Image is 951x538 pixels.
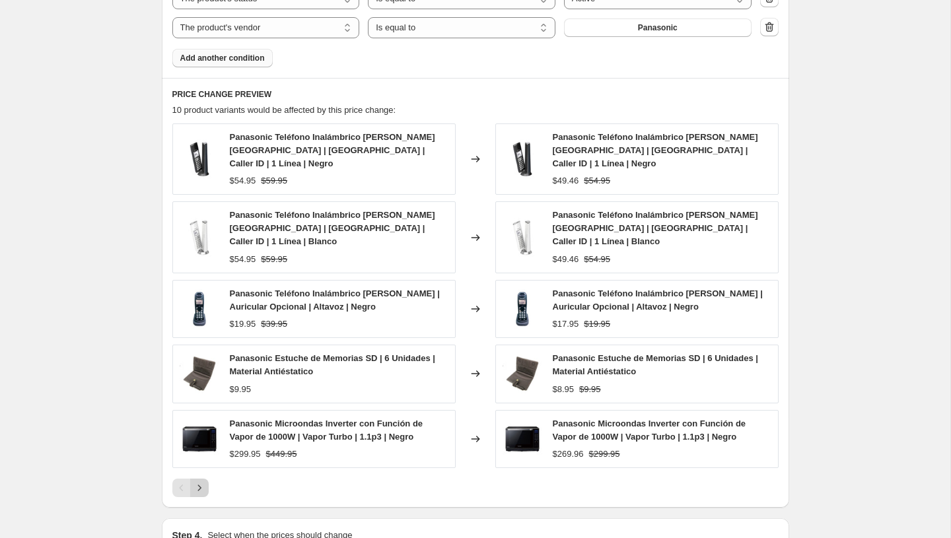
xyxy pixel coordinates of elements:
div: $8.95 [553,383,575,396]
img: KXTGK210LAB_Panasonic_Web_001_80x.jpg [180,139,219,179]
div: $49.46 [553,253,579,266]
span: Add another condition [180,53,265,63]
span: Panasonic Teléfono Inalámbrico [PERSON_NAME][GEOGRAPHIC_DATA] | [GEOGRAPHIC_DATA] | Caller ID | 1... [553,132,758,168]
span: Panasonic Teléfono Inalámbrico [PERSON_NAME] | Auricular Opcional | Altavoz | Negro [230,288,440,312]
span: Panasonic [638,22,678,33]
strike: $54.95 [584,253,610,266]
strike: $19.95 [584,318,610,331]
img: KXTGK210LAW_Panasonic_Web_001_80x.jpg [503,218,542,257]
strike: $299.95 [589,448,620,461]
span: 10 product variants would be affected by this price change: [172,105,396,115]
nav: Pagination [172,479,209,497]
div: $49.46 [553,174,579,187]
span: Panasonic Microondas Inverter con Función de Vapor de 1000W | Vapor Turbo | 1.1p3 | Negro [230,419,423,442]
span: Panasonic Teléfono Inalámbrico [PERSON_NAME][GEOGRAPHIC_DATA] | [GEOGRAPHIC_DATA] | Caller ID | 1... [553,210,758,246]
img: NNDS58JBRPH_Panasonic_Web_001_80x.jpg [180,419,219,459]
img: KXTGA462_Panasonic_Web_001_80x.jpg [503,289,542,329]
span: Panasonic Microondas Inverter con Función de Vapor de 1000W | Vapor Turbo | 1.1p3 | Negro [553,419,746,442]
span: Panasonic Estuche de Memorias SD | 6 Unidades | Material Antiéstatico [553,353,758,376]
button: Next [190,479,209,497]
img: NNDS58JBRPH_Panasonic_Web_001_80x.jpg [503,419,542,459]
button: Add another condition [172,49,273,67]
button: Panasonic [564,18,752,37]
div: $54.95 [230,253,256,266]
span: Panasonic Estuche de Memorias SD | 6 Unidades | Material Antiéstatico [230,353,435,376]
div: $9.95 [230,383,252,396]
img: SDCARDCASE_Panasonic_Web_001_80x.jpg [180,354,219,393]
span: Panasonic Teléfono Inalámbrico [PERSON_NAME][GEOGRAPHIC_DATA] | [GEOGRAPHIC_DATA] | Caller ID | 1... [230,132,435,168]
h6: PRICE CHANGE PREVIEW [172,89,779,100]
span: Panasonic Teléfono Inalámbrico [PERSON_NAME][GEOGRAPHIC_DATA] | [GEOGRAPHIC_DATA] | Caller ID | 1... [230,210,435,246]
strike: $59.95 [261,174,287,187]
span: Panasonic Teléfono Inalámbrico [PERSON_NAME] | Auricular Opcional | Altavoz | Negro [553,288,763,312]
strike: $59.95 [261,253,287,266]
strike: $9.95 [579,383,601,396]
img: SDCARDCASE_Panasonic_Web_001_80x.jpg [503,354,542,393]
img: KXTGK210LAB_Panasonic_Web_001_80x.jpg [503,139,542,179]
strike: $449.95 [266,448,297,461]
div: $299.95 [230,448,261,461]
div: $17.95 [553,318,579,331]
strike: $54.95 [584,174,610,187]
div: $54.95 [230,174,256,187]
div: $19.95 [230,318,256,331]
div: $269.96 [553,448,584,461]
img: KXTGA462_Panasonic_Web_001_80x.jpg [180,289,219,329]
strike: $39.95 [261,318,287,331]
img: KXTGK210LAW_Panasonic_Web_001_80x.jpg [180,218,219,257]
